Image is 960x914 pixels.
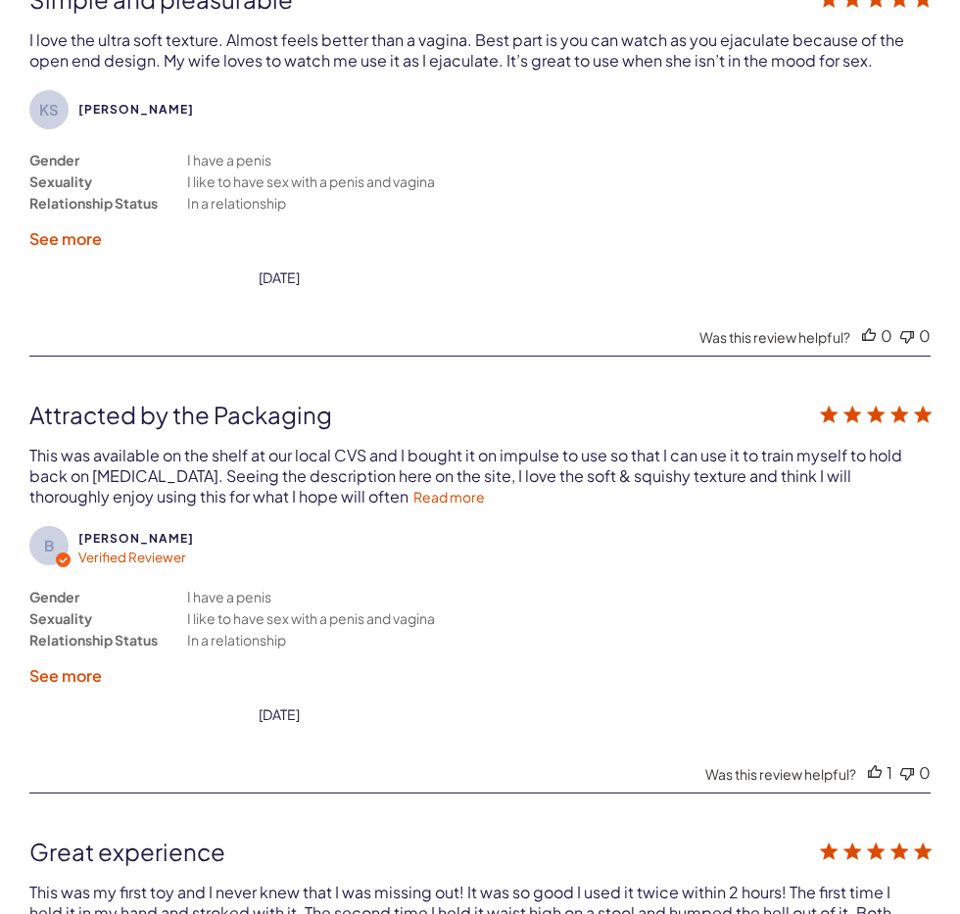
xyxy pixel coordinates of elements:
div: Vote up [862,325,876,346]
div: I have a penis [187,586,271,607]
div: Relationship Status [29,629,158,650]
text: B [44,536,54,554]
div: I have a penis [187,149,271,170]
div: I like to have sex with a penis and vagina [187,607,435,629]
label: See more [29,665,102,686]
div: date [259,705,300,723]
div: [DATE] [259,705,300,723]
span: Barry [78,531,194,546]
div: In a relationship [187,629,286,650]
div: I like to have sex with a penis and vagina [187,170,435,192]
div: In a relationship [187,192,286,214]
div: 0 [919,762,931,783]
div: Relationship Status [29,192,158,214]
div: date [259,268,300,286]
span: Verified Reviewer [78,549,186,565]
div: Vote up [868,762,882,783]
div: Gender [29,586,79,607]
div: [DATE] [259,268,300,286]
div: 1 [887,762,892,783]
div: Sexuality [29,170,92,192]
a: Read more [413,488,485,505]
div: 0 [919,325,931,346]
div: Gender [29,149,79,170]
span: Ken S. [78,102,194,117]
text: KS [39,100,59,119]
div: Sexuality [29,607,92,629]
label: See more [29,228,102,249]
div: Attracted by the Packaging [29,400,750,429]
div: Was this review helpful? [699,328,850,346]
div: I love the ultra soft texture. Almost feels better than a vagina. Best part is you can watch as y... [29,29,907,71]
div: Vote down [900,762,914,783]
div: 0 [881,325,892,346]
div: This was available on the shelf at our local CVS and I bought it on impulse to use so that I can ... [29,445,905,506]
div: Vote down [900,325,914,346]
div: Great experience [29,837,750,866]
div: Was this review helpful? [705,765,856,783]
